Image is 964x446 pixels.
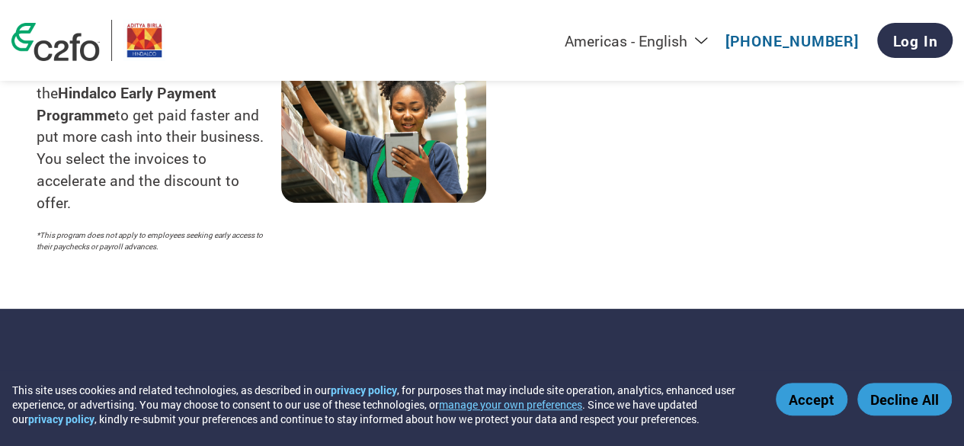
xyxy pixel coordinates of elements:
[37,83,216,124] strong: Hindalco Early Payment Programme
[37,60,281,214] p: Suppliers choose C2FO and the to get paid faster and put more cash into their business. You selec...
[439,397,582,412] button: manage your own preferences
[12,383,754,426] div: This site uses cookies and related technologies, as described in our , for purposes that may incl...
[28,412,94,426] a: privacy policy
[281,53,486,203] img: supply chain worker
[725,31,859,50] a: [PHONE_NUMBER]
[331,383,397,397] a: privacy policy
[776,383,847,416] button: Accept
[11,23,100,61] img: c2fo logo
[37,229,266,252] p: *This program does not apply to employees seeking early access to their paychecks or payroll adva...
[123,20,165,61] img: Hindalco
[877,23,953,58] a: Log In
[857,383,952,416] button: Decline All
